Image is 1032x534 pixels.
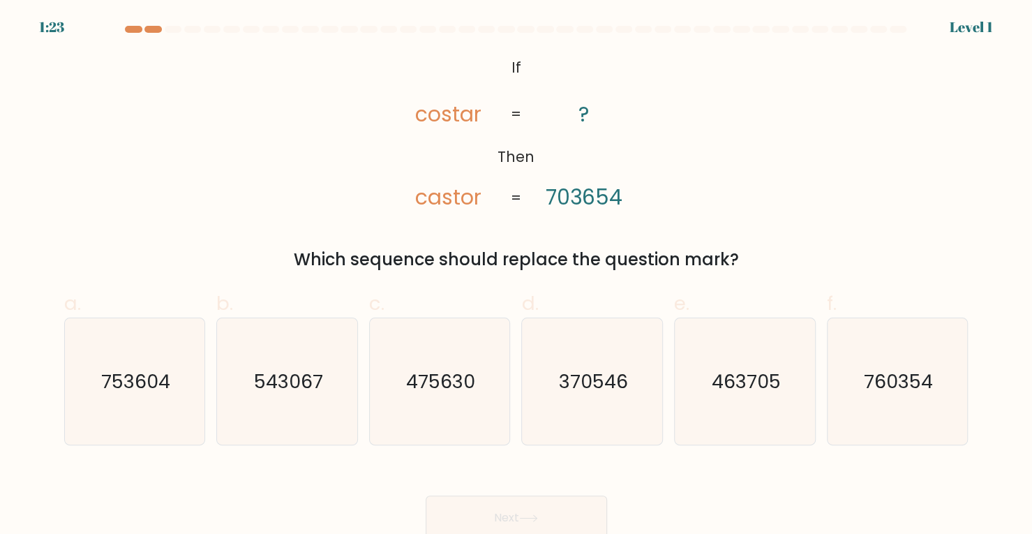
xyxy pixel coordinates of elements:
span: f. [827,290,837,317]
text: 463705 [712,369,781,394]
tspan: If [511,57,521,77]
tspan: = [511,104,521,124]
tspan: = [511,187,521,207]
text: 370546 [559,369,628,394]
tspan: ? [578,100,589,128]
div: Level 1 [950,17,993,38]
span: c. [369,290,384,317]
span: a. [64,290,81,317]
span: b. [216,290,233,317]
text: 753604 [101,369,170,394]
tspan: costar [415,100,481,128]
span: e. [674,290,689,317]
span: d. [521,290,538,317]
text: 543067 [254,369,323,394]
tspan: 703654 [545,183,622,212]
text: 760354 [864,369,933,394]
svg: @import url('[URL][DOMAIN_NAME]); [386,53,646,214]
div: Which sequence should replace the question mark? [73,247,960,272]
tspan: Then [498,147,534,167]
text: 475630 [406,369,475,394]
tspan: castor [415,183,481,212]
div: 1:23 [39,17,64,38]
